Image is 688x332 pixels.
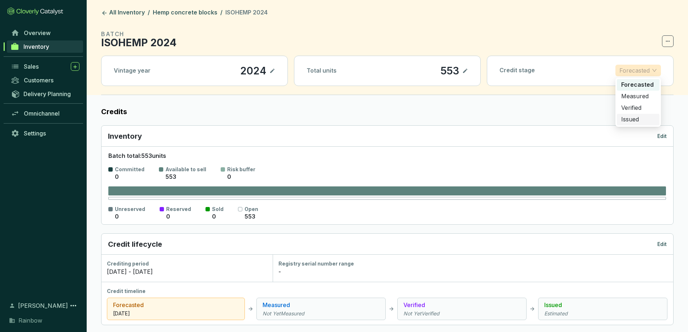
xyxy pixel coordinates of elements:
div: Registry serial number range [278,260,667,267]
div: - [278,267,667,276]
a: Hemp concrete blocks [151,9,219,17]
a: Customers [7,74,83,86]
p: Total units [307,67,337,75]
p: Vintage year [114,67,151,75]
p: Measured [621,92,655,100]
p: Edit [657,241,667,248]
span: Sales [24,63,39,70]
span: Overview [24,29,51,36]
i: Not Yet Verified [403,310,520,317]
a: All Inventory [100,9,146,17]
p: Committed [115,166,144,173]
p: Edit [657,133,667,140]
span: Delivery Planning [23,90,71,98]
a: Overview [7,27,83,39]
p: Batch total: 553 units [108,152,666,160]
p: Credit lifecycle [108,239,162,249]
p: Forecasted [113,301,239,309]
a: Sales [7,60,83,73]
span: Customers [24,77,53,84]
p: [DATE] [113,310,239,317]
span: Inventory [23,43,49,50]
p: Inventory [108,131,142,141]
p: Verified [403,301,520,309]
div: [DATE] - [DATE] [107,267,267,276]
a: Omnichannel [7,107,83,120]
span: Omnichannel [24,110,60,117]
div: Crediting period [107,260,267,267]
span: Settings [24,130,46,137]
p: Available to sell [165,166,206,173]
p: 0 [166,213,170,221]
i: Not Yet Measured [263,310,380,317]
p: 553 [165,173,176,181]
p: Forecasted [619,65,650,76]
span: [PERSON_NAME] [18,301,68,310]
li: / [220,9,222,17]
p: 2024 [240,65,267,77]
p: Reserved [166,206,191,213]
p: 0 [212,213,216,221]
p: 0 [115,213,119,221]
p: Risk buffer [227,166,255,173]
p: Issued [621,116,655,124]
a: Settings [7,127,83,139]
p: BATCH [101,30,177,38]
p: Open [245,206,258,213]
p: Credit stage [499,66,535,74]
a: Delivery Planning [7,88,83,100]
p: Forecasted [621,81,655,89]
p: Verified [621,104,655,112]
p: 553 [245,213,255,221]
div: Credit timeline [107,288,667,295]
i: Estimated [544,310,661,317]
span: 0 [227,173,231,180]
p: 0 [115,173,119,181]
span: Rainbow [18,316,42,325]
p: Unreserved [115,206,145,213]
p: 553 [440,65,459,77]
span: ISOHEMP 2024 [225,9,268,16]
li: / [148,9,150,17]
p: Sold [212,206,224,213]
label: Credits [101,107,674,117]
p: Measured [263,301,380,309]
p: ISOHEMP 2024 [101,38,177,47]
p: Issued [544,301,661,309]
a: Inventory [7,40,83,53]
